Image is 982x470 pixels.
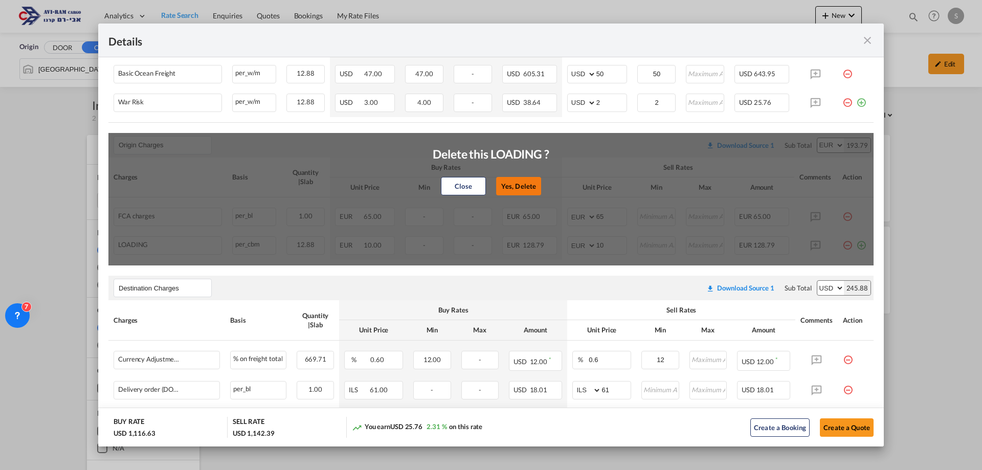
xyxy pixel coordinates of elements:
[339,320,408,340] th: Unit Price
[340,98,363,106] span: USD
[441,177,486,195] button: Close
[842,65,853,75] md-icon: icon-minus-circle-outline red-400-fg pt-7
[423,355,441,364] span: 12.00
[417,98,431,106] span: 4.00
[118,386,180,393] div: Delivery order (DO Fee)
[408,320,456,340] th: Min
[795,300,838,340] th: Comments
[687,65,724,81] input: Maximum Amount
[114,417,144,429] div: BUY RATE
[118,355,180,363] div: Currency Adjustment Factor
[756,386,774,394] span: 18.01
[370,355,384,364] span: 0.60
[706,284,774,292] div: Download original source rate sheet
[297,69,315,77] span: 12.88
[431,386,433,394] span: -
[479,355,481,364] span: -
[690,382,726,397] input: Maximum Amount
[856,94,866,104] md-icon: icon-plus-circle-outline green-400-fg
[233,429,275,438] div: USD 1,142.39
[472,70,474,78] span: -
[114,429,155,438] div: USD 1,116.63
[739,98,752,106] span: USD
[596,65,627,81] input: 50
[108,34,797,47] div: Details
[589,351,631,367] input: 0.6
[230,316,286,325] div: Basis
[233,417,264,429] div: SELL RATE
[578,351,583,369] div: %
[118,70,175,77] div: Basic Ocean Freight
[297,311,334,329] div: Quantity | Slab
[514,386,528,394] span: USD
[364,98,378,106] span: 3.00
[775,356,777,363] sup: Minimum amount
[456,320,504,340] th: Max
[844,281,871,295] div: 245.88
[636,320,684,340] th: Min
[706,284,715,293] md-icon: icon-download
[305,355,326,363] span: 669.71
[596,94,627,109] input: 2
[415,70,433,78] span: 47.00
[739,70,752,78] span: USD
[297,98,315,106] span: 12.88
[349,386,368,394] span: ILS
[750,418,810,437] button: Create a Booking
[754,70,775,78] span: 643.95
[742,386,755,394] span: USD
[479,386,481,394] span: -
[504,320,567,340] th: Amount
[433,145,549,162] p: Delete this LOADING ?
[687,94,724,109] input: Maximum Amount
[701,284,779,292] div: Download original source rate sheet
[233,94,276,107] div: per_w/m
[638,65,675,81] input: Minimum Amount
[507,70,522,78] span: USD
[349,355,369,364] span: %
[530,386,548,394] span: 18.01
[370,386,388,394] span: 61.00
[523,70,545,78] span: 605.31
[742,357,755,366] span: USD
[549,356,551,363] sup: Minimum amount
[308,385,322,393] span: 1.00
[690,351,726,367] input: Maximum Amount
[514,357,528,366] span: USD
[352,422,362,433] md-icon: icon-trending-up
[785,283,811,293] div: Sub Total
[567,320,636,340] th: Unit Price
[364,70,382,78] span: 47.00
[119,280,211,296] input: Leg Name
[843,381,853,391] md-icon: icon-minus-circle-outline red-400-fg pt-7
[98,24,884,446] md-dialog: Port of ...
[861,34,874,47] md-icon: icon-close fg-AAA8AD m-0 cursor
[507,98,522,106] span: USD
[523,98,541,106] span: 38.64
[572,305,790,315] div: Sell Rates
[717,284,774,292] div: Download Source 1
[754,98,772,106] span: 25.76
[496,177,541,195] button: Yes, Delete
[231,382,286,394] div: per_bl
[233,65,276,78] div: per_w/m
[838,300,874,340] th: Action
[472,98,474,106] span: -
[756,357,774,366] span: 12.00
[684,320,732,340] th: Max
[352,422,482,433] div: You earn on this rate
[601,382,631,397] input: 61
[231,351,286,364] div: % on freight total
[390,422,422,431] span: USD 25.76
[701,279,779,297] button: Download original source rate sheet
[530,357,548,366] span: 12.00
[344,305,562,315] div: Buy Rates
[638,94,675,109] input: Minimum Amount
[843,351,853,361] md-icon: icon-minus-circle-outline red-400-fg pt-7
[118,98,144,106] div: War Risk
[820,418,874,437] button: Create a Quote
[427,422,447,431] span: 2.31 %
[340,70,363,78] span: USD
[114,316,220,325] div: Charges
[732,320,795,340] th: Amount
